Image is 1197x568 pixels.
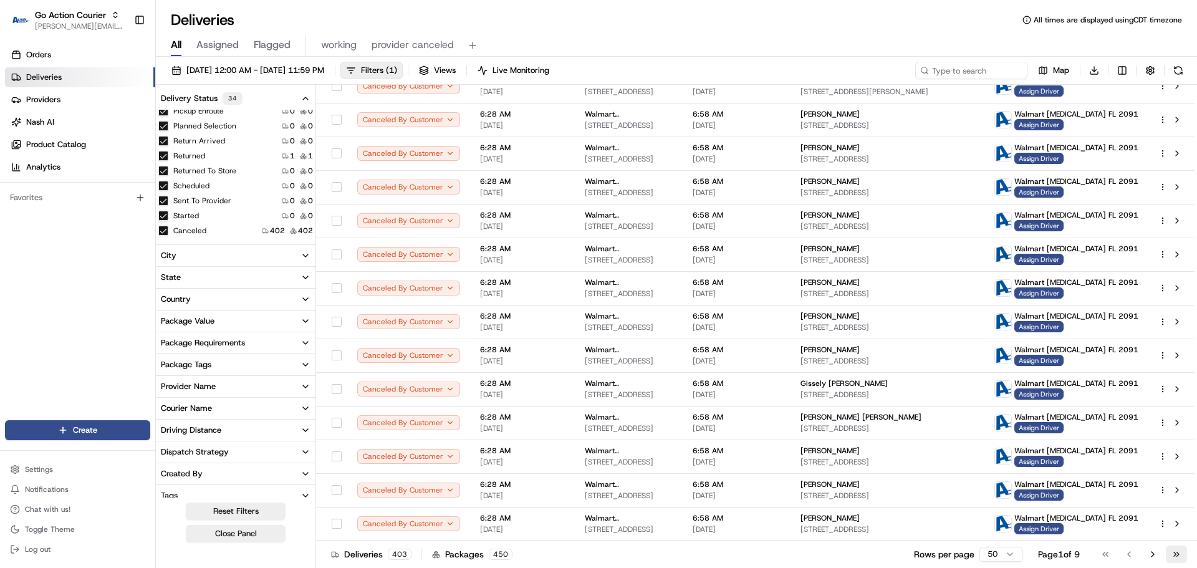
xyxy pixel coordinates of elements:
[26,139,86,150] span: Product Catalog
[5,501,150,518] button: Chat with us!
[800,524,974,534] span: [STREET_ADDRESS]
[800,479,860,489] span: [PERSON_NAME]
[1014,143,1138,153] span: Walmart [MEDICAL_DATA] FL 2091
[693,255,781,265] span: [DATE]
[480,479,565,489] span: 6:28 AM
[25,484,69,494] span: Notifications
[5,521,150,538] button: Toggle Theme
[25,504,70,514] span: Chat with us!
[995,482,1011,498] img: ActionCourier.png
[270,226,285,236] span: 402
[693,221,781,231] span: [DATE]
[480,446,565,456] span: 6:28 AM
[480,345,565,355] span: 6:28 AM
[357,281,460,296] button: Canceled By Customer
[1014,422,1064,433] span: Assign Driver
[480,457,565,467] span: [DATE]
[432,548,512,561] div: Packages
[161,446,229,458] div: Dispatch Strategy
[357,247,460,262] button: Canceled By Customer
[585,289,673,299] span: [STREET_ADDRESS]
[290,121,295,131] span: 0
[1014,277,1138,287] span: Walmart [MEDICAL_DATA] FL 2091
[173,166,236,176] label: Returned To Store
[800,356,974,366] span: [STREET_ADDRESS]
[357,79,460,94] button: Canceled By Customer
[156,376,315,397] button: Provider Name
[26,119,49,142] img: 1732323095091-59ea418b-cfe3-43c8-9ae0-d0d06d6fd42c
[585,221,673,231] span: [STREET_ADDRESS]
[308,211,313,221] span: 0
[5,541,150,558] button: Log out
[5,135,155,155] a: Product Catalog
[480,244,565,254] span: 6:28 AM
[1053,65,1069,76] span: Map
[105,280,115,290] div: 💻
[1014,119,1064,130] span: Assign Driver
[585,356,673,366] span: [STREET_ADDRESS]
[161,272,181,283] div: State
[995,516,1011,532] img: ActionCourier.png
[434,65,456,76] span: Views
[915,62,1027,79] input: Type to search
[693,513,781,523] span: 6:58 AM
[156,463,315,484] button: Created By
[12,162,84,172] div: Past conversations
[800,423,974,433] span: [STREET_ADDRESS]
[914,548,974,561] p: Rows per page
[308,166,313,176] span: 0
[480,255,565,265] span: [DATE]
[585,457,673,467] span: [STREET_ADDRESS]
[585,524,673,534] span: [STREET_ADDRESS]
[12,12,37,37] img: Nash
[173,211,199,221] label: Started
[693,524,781,534] span: [DATE]
[480,289,565,299] span: [DATE]
[693,356,781,366] span: [DATE]
[5,45,155,65] a: Orders
[35,21,124,31] button: [PERSON_NAME][EMAIL_ADDRESS][DOMAIN_NAME]
[196,37,239,52] span: Assigned
[995,179,1011,195] img: ActionCourier.png
[800,322,974,332] span: [STREET_ADDRESS]
[1014,287,1064,299] span: Assign Driver
[193,160,227,175] button: See all
[693,154,781,164] span: [DATE]
[331,548,411,561] div: Deliveries
[372,37,454,52] span: provider canceled
[156,485,315,506] button: Tags
[357,382,460,397] button: Canceled By Customer
[110,227,136,237] span: [DATE]
[995,347,1011,363] img: ActionCourier.png
[156,267,315,288] button: State
[693,176,781,186] span: 6:58 AM
[480,109,565,119] span: 6:28 AM
[800,311,860,321] span: [PERSON_NAME]
[290,136,295,146] span: 0
[25,524,75,534] span: Toggle Theme
[1014,85,1064,97] span: Assign Driver
[161,359,211,370] div: Package Tags
[308,196,313,206] span: 0
[26,72,62,83] span: Deliveries
[5,5,129,35] button: Go Action CourierGo Action Courier[PERSON_NAME][EMAIL_ADDRESS][DOMAIN_NAME]
[480,143,565,153] span: 6:28 AM
[5,420,150,440] button: Create
[156,354,315,375] button: Package Tags
[26,161,60,173] span: Analytics
[186,525,286,542] button: Close Panel
[800,87,974,97] span: [STREET_ADDRESS][PERSON_NAME]
[800,446,860,456] span: [PERSON_NAME]
[103,227,108,237] span: •
[12,119,35,142] img: 1736555255976-a54dd68f-1ca7-489b-9aae-adbdc363a1c4
[800,109,860,119] span: [PERSON_NAME]
[1014,446,1138,456] span: Walmart [MEDICAL_DATA] FL 2091
[357,449,460,464] button: Canceled By Customer
[585,446,673,456] span: Walmart [STREET_ADDRESS]
[212,123,227,138] button: Start new chat
[800,513,860,523] span: [PERSON_NAME]
[340,62,403,79] button: Filters(1)
[290,211,295,221] span: 0
[995,381,1011,397] img: ActionCourier.png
